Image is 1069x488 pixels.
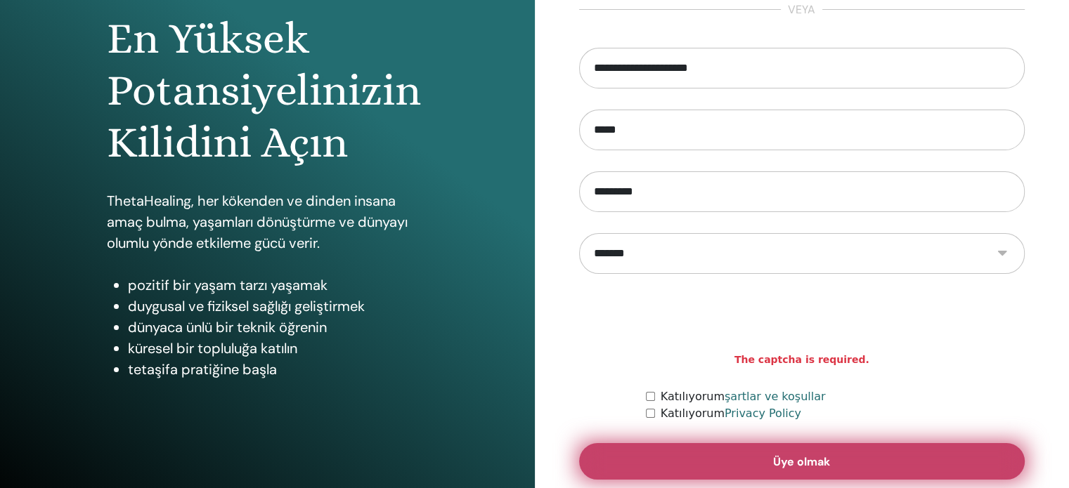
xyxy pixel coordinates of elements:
[734,352,869,367] strong: The captcha is required.
[579,443,1025,480] button: Üye olmak
[128,275,428,296] li: pozitif bir yaşam tarzı yaşamak
[725,407,801,420] a: Privacy Policy
[725,390,826,403] a: şartlar ve koşullar
[661,388,826,405] label: Katılıyorum
[128,338,428,359] li: küresel bir topluluğa katılın
[128,359,428,380] li: tetaşifa pratiğine başla
[773,454,830,469] span: Üye olmak
[107,13,428,169] h1: En Yüksek Potansiyelinizin Kilidini Açın
[781,1,822,18] span: veya
[128,317,428,338] li: dünyaca ünlü bir teknik öğrenin
[695,295,909,350] iframe: reCAPTCHA
[661,405,801,422] label: Katılıyorum
[107,190,428,253] p: ThetaHealing, her kökenden ve dinden insana amaç bulma, yaşamları dönüştürme ve dünyayı olumlu yö...
[128,296,428,317] li: duygusal ve fiziksel sağlığı geliştirmek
